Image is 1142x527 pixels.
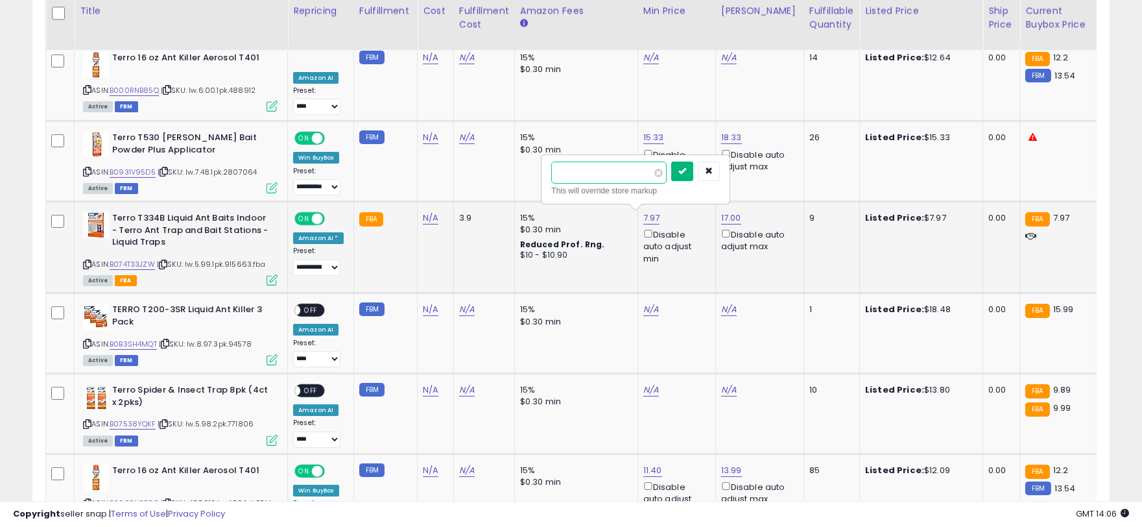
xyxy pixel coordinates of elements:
[293,232,344,244] div: Amazon AI *
[520,18,528,29] small: Amazon Fees.
[359,51,385,64] small: FBM
[865,464,924,476] b: Listed Price:
[643,303,659,316] a: N/A
[520,250,628,261] div: $10 - $10.90
[161,85,256,95] span: | SKU: lw.6.00.1pk.488912
[865,304,973,315] div: $18.48
[423,4,448,18] div: Cost
[293,339,344,368] div: Preset:
[865,465,973,476] div: $12.09
[520,224,628,236] div: $0.30 min
[323,466,344,477] span: OFF
[83,52,278,111] div: ASIN:
[721,303,737,316] a: N/A
[115,435,138,447] span: FBM
[459,384,475,397] a: N/A
[423,51,438,64] a: N/A
[293,167,344,196] div: Preset:
[520,64,628,75] div: $0.30 min
[520,239,605,250] b: Reduced Prof. Rng.
[83,275,113,286] span: All listings currently available for purchase on Amazon
[112,52,270,67] b: Terro 16 oz Ant Killer Aerosol T401
[83,465,109,491] img: 41YX84PP9ML._SL40_.jpg
[520,304,628,315] div: 15%
[643,480,706,517] div: Disable auto adjust min
[865,212,924,224] b: Listed Price:
[1076,508,1129,520] span: 2025-08-12 14:06 GMT
[520,144,628,156] div: $0.30 min
[721,480,794,505] div: Disable auto adjust max
[110,85,159,96] a: B000RNB85Q
[323,133,344,144] span: OFF
[459,303,475,316] a: N/A
[520,52,628,64] div: 15%
[359,302,385,316] small: FBM
[1053,464,1069,476] span: 12.2
[1025,304,1049,318] small: FBA
[865,52,973,64] div: $12.64
[13,508,60,520] strong: Copyright
[1054,482,1076,495] span: 13.54
[111,508,166,520] a: Terms of Use
[721,384,737,397] a: N/A
[865,4,977,18] div: Listed Price
[112,212,270,252] b: Terro T334B Liquid Ant Baits Indoor - Terro Ant Trap and Bait Stations - Liquid Traps
[293,152,339,164] div: Win BuyBox
[988,384,1010,396] div: 0.00
[988,132,1010,143] div: 0.00
[988,212,1010,224] div: 0.00
[168,508,225,520] a: Privacy Policy
[865,384,973,396] div: $13.80
[1025,52,1049,66] small: FBA
[865,212,973,224] div: $7.97
[293,485,339,496] div: Win BuyBox
[643,51,659,64] a: N/A
[988,304,1010,315] div: 0.00
[520,316,628,328] div: $0.30 min
[721,4,798,18] div: [PERSON_NAME]
[721,227,794,252] div: Disable auto adjust max
[643,212,660,225] a: 7.97
[1025,69,1051,82] small: FBM
[293,86,344,116] div: Preset:
[988,52,1010,64] div: 0.00
[520,4,632,18] div: Amazon Fees
[293,324,339,336] div: Amazon AI
[115,275,137,286] span: FBA
[300,305,321,316] span: OFF
[110,419,156,430] a: B07538YQKF
[520,132,628,143] div: 15%
[112,304,270,331] b: TERRO T200-3SR Liquid Ant Killer 3 Pack
[83,384,109,410] img: 51FQ0whOyrL._SL40_.jpg
[809,52,850,64] div: 14
[83,132,278,192] div: ASIN:
[1025,482,1051,495] small: FBM
[459,51,475,64] a: N/A
[83,132,109,158] img: 41UkVrLCdnS._SL40_.jpg
[83,304,109,330] img: 51bieAtq-aL._SL40_.jpg
[721,131,742,144] a: 18.33
[1053,51,1069,64] span: 12.2
[293,72,339,84] div: Amazon AI
[80,4,282,18] div: Title
[359,463,385,477] small: FBM
[359,212,383,227] small: FBA
[1053,212,1070,224] span: 7.97
[296,466,312,477] span: ON
[293,404,339,416] div: Amazon AI
[296,133,312,144] span: ON
[83,52,109,78] img: 41YX84PP9ML._SL40_.jpg
[112,132,270,159] b: Terro T530 [PERSON_NAME] Bait Powder Plus Applicator
[459,212,505,224] div: 3.9
[300,386,321,397] span: OFF
[809,132,850,143] div: 26
[1025,384,1049,398] small: FBA
[865,303,924,315] b: Listed Price:
[83,355,113,366] span: All listings currently available for purchase on Amazon
[643,227,706,265] div: Disable auto adjust min
[1025,465,1049,479] small: FBA
[359,4,412,18] div: Fulfillment
[809,212,850,224] div: 9
[643,4,710,18] div: Min Price
[13,508,225,521] div: seller snap | |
